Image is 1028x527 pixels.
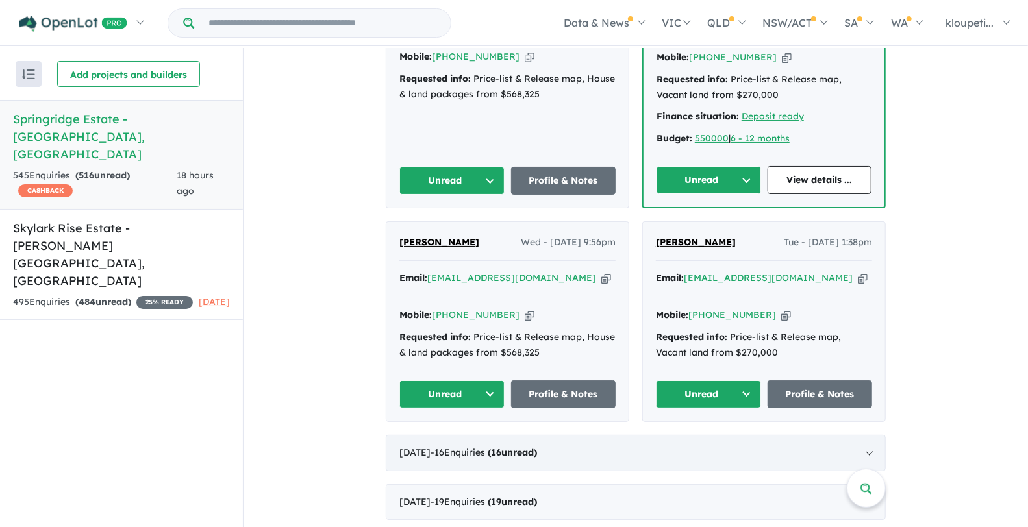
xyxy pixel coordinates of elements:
[946,16,994,29] span: kloupeti...
[782,51,792,64] button: Copy
[491,447,501,458] span: 16
[432,309,520,321] a: [PHONE_NUMBER]
[57,61,200,87] button: Add projects and builders
[399,73,471,84] strong: Requested info:
[525,308,534,322] button: Copy
[657,73,728,85] strong: Requested info:
[399,71,616,103] div: Price-list & Release map, House & land packages from $568,325
[488,496,537,508] strong: ( unread)
[695,132,729,144] a: 550000
[18,184,73,197] span: CASHBACK
[601,271,611,285] button: Copy
[511,167,616,195] a: Profile & Notes
[79,169,94,181] span: 516
[399,51,432,62] strong: Mobile:
[399,309,432,321] strong: Mobile:
[491,496,501,508] span: 19
[768,166,872,194] a: View details ...
[689,51,777,63] a: [PHONE_NUMBER]
[684,272,853,284] a: [EMAIL_ADDRESS][DOMAIN_NAME]
[656,235,736,251] a: [PERSON_NAME]
[199,296,230,308] span: [DATE]
[431,447,537,458] span: - 16 Enquir ies
[488,447,537,458] strong: ( unread)
[399,167,505,195] button: Unread
[656,380,761,408] button: Unread
[511,380,616,408] a: Profile & Notes
[13,168,177,199] div: 545 Enquir ies
[657,51,689,63] strong: Mobile:
[22,69,35,79] img: sort.svg
[784,235,872,251] span: Tue - [DATE] 1:38pm
[399,331,471,343] strong: Requested info:
[399,380,505,408] button: Unread
[386,435,886,471] div: [DATE]
[399,236,479,248] span: [PERSON_NAME]
[657,72,871,103] div: Price-list & Release map, Vacant land from $270,000
[13,219,230,289] h5: Skylark Rise Estate - [PERSON_NAME][GEOGRAPHIC_DATA] , [GEOGRAPHIC_DATA]
[656,309,688,321] strong: Mobile:
[657,132,692,144] strong: Budget:
[79,296,95,308] span: 484
[75,296,131,308] strong: ( unread)
[656,330,872,361] div: Price-list & Release map, Vacant land from $270,000
[399,235,479,251] a: [PERSON_NAME]
[656,331,727,343] strong: Requested info:
[781,308,791,322] button: Copy
[525,50,534,64] button: Copy
[177,169,214,197] span: 18 hours ago
[742,110,804,122] a: Deposit ready
[136,296,193,309] span: 25 % READY
[19,16,127,32] img: Openlot PRO Logo White
[13,295,193,310] div: 495 Enquir ies
[657,110,739,122] strong: Finance situation:
[688,309,776,321] a: [PHONE_NUMBER]
[657,166,761,194] button: Unread
[197,9,448,37] input: Try estate name, suburb, builder or developer
[858,271,868,285] button: Copy
[657,131,871,147] div: |
[13,110,230,163] h5: Springridge Estate - [GEOGRAPHIC_DATA] , [GEOGRAPHIC_DATA]
[656,272,684,284] strong: Email:
[399,272,427,284] strong: Email:
[75,169,130,181] strong: ( unread)
[731,132,790,144] a: 6 - 12 months
[431,496,537,508] span: - 19 Enquir ies
[656,236,736,248] span: [PERSON_NAME]
[399,330,616,361] div: Price-list & Release map, House & land packages from $568,325
[521,235,616,251] span: Wed - [DATE] 9:56pm
[768,380,873,408] a: Profile & Notes
[432,51,520,62] a: [PHONE_NUMBER]
[427,272,596,284] a: [EMAIL_ADDRESS][DOMAIN_NAME]
[386,484,886,521] div: [DATE]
